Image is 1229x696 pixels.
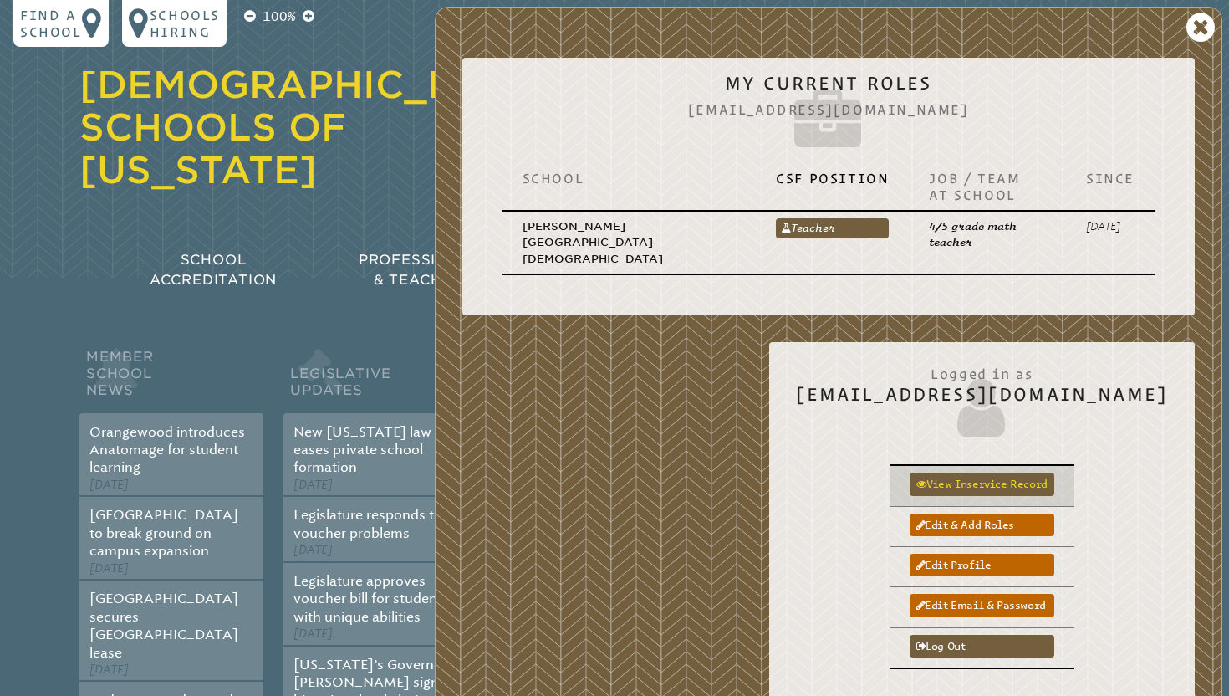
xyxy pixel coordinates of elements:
[293,478,333,492] span: [DATE]
[150,7,220,40] p: Schools Hiring
[929,170,1046,203] p: Job / Team at School
[20,7,82,40] p: Find a school
[523,170,737,187] p: School
[796,357,1168,441] h2: [EMAIL_ADDRESS][DOMAIN_NAME]
[293,543,333,557] span: [DATE]
[79,63,553,192] a: [DEMOGRAPHIC_DATA] Schools of [US_STATE]
[89,507,238,559] a: [GEOGRAPHIC_DATA] to break ground on campus expansion
[910,594,1054,617] a: Edit email & password
[293,573,449,625] a: Legislature approves voucher bill for students with unique abilities
[150,252,277,288] span: School Accreditation
[523,218,737,267] p: [PERSON_NAME][GEOGRAPHIC_DATA][DEMOGRAPHIC_DATA]
[929,218,1046,251] p: 4/5 grade math teacher
[293,507,442,540] a: Legislature responds to voucher problems
[89,424,245,476] a: Orangewood introduces Anatomage for student learning
[776,170,889,187] p: CSF Position
[293,627,333,641] span: [DATE]
[293,424,431,476] a: New [US_STATE] law eases private school formation
[796,357,1168,384] span: Logged in as
[89,478,129,492] span: [DATE]
[359,252,603,288] span: Professional Development & Teacher Certification
[283,345,467,413] h2: Legislative Updates
[89,663,129,677] span: [DATE]
[910,635,1054,658] a: Log out
[1086,170,1135,187] p: Since
[259,7,299,27] p: 100%
[79,345,263,413] h2: Member School News
[489,73,1168,156] h2: My Current Roles
[776,218,889,238] a: Teacher
[89,591,238,660] a: [GEOGRAPHIC_DATA] secures [GEOGRAPHIC_DATA] lease
[910,554,1054,576] a: Edit profile
[910,514,1054,536] a: Edit & add roles
[910,473,1054,495] a: View inservice record
[89,561,129,576] span: [DATE]
[1086,218,1135,234] p: [DATE]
